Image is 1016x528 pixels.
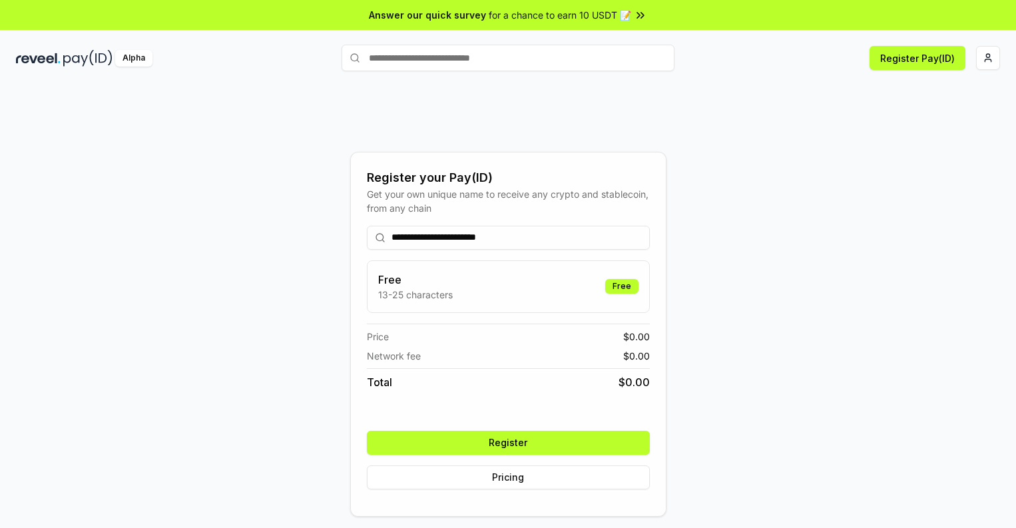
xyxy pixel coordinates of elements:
[623,330,650,344] span: $ 0.00
[367,431,650,455] button: Register
[605,279,638,294] div: Free
[367,187,650,215] div: Get your own unique name to receive any crypto and stablecoin, from any chain
[623,349,650,363] span: $ 0.00
[367,374,392,390] span: Total
[367,168,650,187] div: Register your Pay(ID)
[367,349,421,363] span: Network fee
[369,8,486,22] span: Answer our quick survey
[367,465,650,489] button: Pricing
[115,50,152,67] div: Alpha
[870,46,965,70] button: Register Pay(ID)
[63,50,113,67] img: pay_id
[378,272,453,288] h3: Free
[367,330,389,344] span: Price
[619,374,650,390] span: $ 0.00
[489,8,631,22] span: for a chance to earn 10 USDT 📝
[16,50,61,67] img: reveel_dark
[378,288,453,302] p: 13-25 characters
